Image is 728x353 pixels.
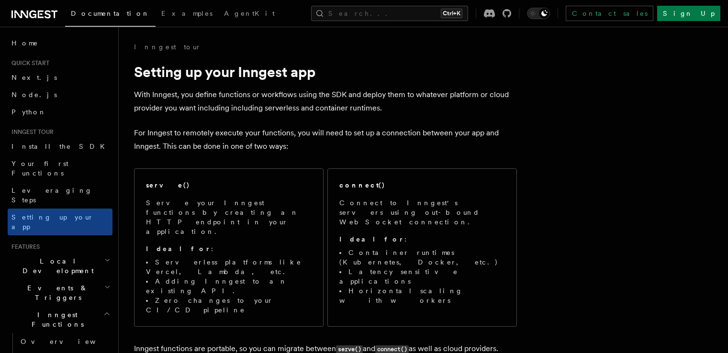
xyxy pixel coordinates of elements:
[8,182,112,209] a: Leveraging Steps
[8,128,54,136] span: Inngest tour
[11,187,92,204] span: Leveraging Steps
[8,155,112,182] a: Your first Functions
[311,6,468,21] button: Search...Ctrl+K
[11,160,68,177] span: Your first Functions
[134,126,517,153] p: For Inngest to remotely execute your functions, you will need to set up a connection between your...
[8,253,112,279] button: Local Development
[441,9,462,18] kbd: Ctrl+K
[566,6,653,21] a: Contact sales
[339,180,385,190] h2: connect()
[8,243,40,251] span: Features
[218,3,280,26] a: AgentKit
[8,69,112,86] a: Next.js
[134,88,517,115] p: With Inngest, you define functions or workflows using the SDK and deploy them to whatever platfor...
[339,286,505,305] li: Horizontal scaling with workers
[8,306,112,333] button: Inngest Functions
[8,209,112,235] a: Setting up your app
[146,198,312,236] p: Serve your Inngest functions by creating an HTTP endpoint in your application.
[161,10,213,17] span: Examples
[8,138,112,155] a: Install the SDK
[339,248,505,267] li: Container runtimes (Kubernetes, Docker, etc.)
[8,256,104,276] span: Local Development
[11,38,38,48] span: Home
[134,63,517,80] h1: Setting up your Inngest app
[527,8,550,19] button: Toggle dark mode
[156,3,218,26] a: Examples
[224,10,275,17] span: AgentKit
[8,59,49,67] span: Quick start
[339,198,505,227] p: Connect to Inngest's servers using out-bound WebSocket connection.
[21,338,119,345] span: Overview
[8,283,104,302] span: Events & Triggers
[134,42,201,52] a: Inngest tour
[8,310,103,329] span: Inngest Functions
[11,143,111,150] span: Install the SDK
[8,86,112,103] a: Node.js
[146,245,211,253] strong: Ideal for
[8,103,112,121] a: Python
[11,74,57,81] span: Next.js
[146,244,312,254] p: :
[146,257,312,276] li: Serverless platforms like Vercel, Lambda, etc.
[146,296,312,315] li: Zero changes to your CI/CD pipeline
[339,235,404,243] strong: Ideal for
[146,276,312,296] li: Adding Inngest to an existing API.
[146,180,190,190] h2: serve()
[8,34,112,52] a: Home
[657,6,720,21] a: Sign Up
[17,333,112,350] a: Overview
[327,168,517,327] a: connect()Connect to Inngest's servers using out-bound WebSocket connection.Ideal for:Container ru...
[339,234,505,244] p: :
[65,3,156,27] a: Documentation
[11,91,57,99] span: Node.js
[134,168,324,327] a: serve()Serve your Inngest functions by creating an HTTP endpoint in your application.Ideal for:Se...
[11,213,94,231] span: Setting up your app
[11,108,46,116] span: Python
[71,10,150,17] span: Documentation
[8,279,112,306] button: Events & Triggers
[339,267,505,286] li: Latency sensitive applications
